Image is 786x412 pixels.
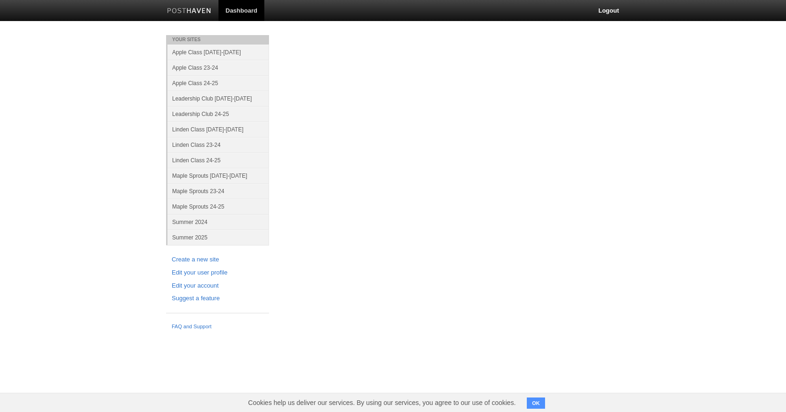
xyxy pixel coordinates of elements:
a: Edit your account [172,281,263,291]
a: Maple Sprouts 24-25 [167,199,269,214]
a: FAQ and Support [172,323,263,331]
a: Apple Class 23-24 [167,60,269,75]
button: OK [527,398,545,409]
a: Apple Class [DATE]-[DATE] [167,44,269,60]
a: Linden Class [DATE]-[DATE] [167,122,269,137]
a: Suggest a feature [172,294,263,304]
a: Maple Sprouts 23-24 [167,183,269,199]
span: Cookies help us deliver our services. By using our services, you agree to our use of cookies. [239,393,525,412]
img: Posthaven-bar [167,8,211,15]
a: Summer 2025 [167,230,269,245]
a: Leadership Club [DATE]-[DATE] [167,91,269,106]
a: Edit your user profile [172,268,263,278]
li: Your Sites [166,35,269,44]
a: Linden Class 24-25 [167,152,269,168]
a: Summer 2024 [167,214,269,230]
a: Maple Sprouts [DATE]-[DATE] [167,168,269,183]
a: Leadership Club 24-25 [167,106,269,122]
a: Apple Class 24-25 [167,75,269,91]
a: Linden Class 23-24 [167,137,269,152]
a: Create a new site [172,255,263,265]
